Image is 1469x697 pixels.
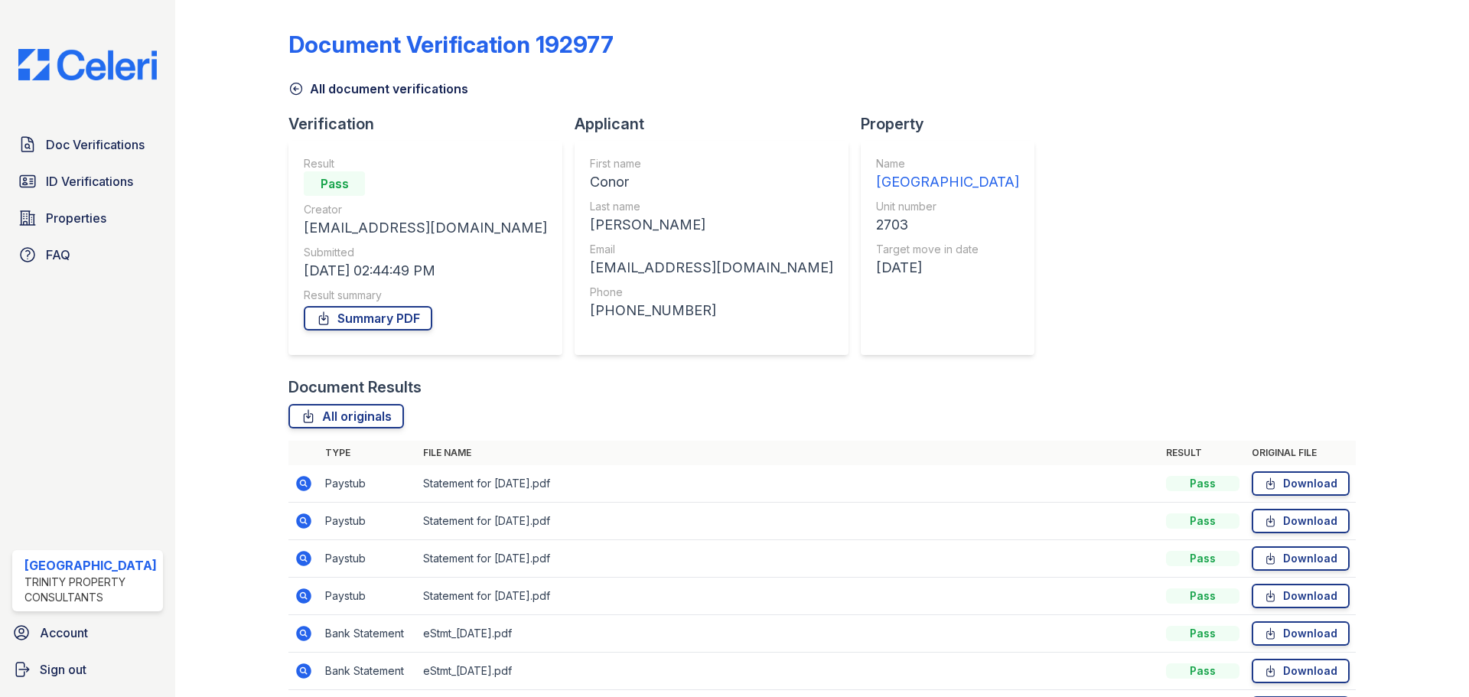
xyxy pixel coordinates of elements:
[590,300,833,321] div: [PHONE_NUMBER]
[1166,551,1239,566] div: Pass
[1160,441,1246,465] th: Result
[417,653,1160,690] td: eStmt_[DATE].pdf
[46,246,70,264] span: FAQ
[575,113,861,135] div: Applicant
[304,288,547,303] div: Result summary
[319,465,417,503] td: Paystub
[1252,659,1350,683] a: Download
[590,156,833,171] div: First name
[6,617,169,648] a: Account
[319,441,417,465] th: Type
[590,242,833,257] div: Email
[417,441,1160,465] th: File name
[1166,588,1239,604] div: Pass
[6,654,169,685] a: Sign out
[46,135,145,154] span: Doc Verifications
[24,575,157,605] div: Trinity Property Consultants
[876,257,1019,278] div: [DATE]
[590,214,833,236] div: [PERSON_NAME]
[40,624,88,642] span: Account
[12,239,163,270] a: FAQ
[304,156,547,171] div: Result
[876,242,1019,257] div: Target move in date
[288,113,575,135] div: Verification
[288,404,404,428] a: All originals
[417,578,1160,615] td: Statement for [DATE].pdf
[288,31,614,58] div: Document Verification 192977
[1252,546,1350,571] a: Download
[590,171,833,193] div: Conor
[876,171,1019,193] div: [GEOGRAPHIC_DATA]
[6,49,169,80] img: CE_Logo_Blue-a8612792a0a2168367f1c8372b55b34899dd931a85d93a1a3d3e32e68fde9ad4.png
[876,199,1019,214] div: Unit number
[304,245,547,260] div: Submitted
[1166,663,1239,679] div: Pass
[1252,509,1350,533] a: Download
[417,540,1160,578] td: Statement for [DATE].pdf
[417,615,1160,653] td: eStmt_[DATE].pdf
[304,171,365,196] div: Pass
[46,209,106,227] span: Properties
[288,376,422,398] div: Document Results
[1246,441,1356,465] th: Original file
[1252,621,1350,646] a: Download
[876,156,1019,193] a: Name [GEOGRAPHIC_DATA]
[319,503,417,540] td: Paystub
[876,214,1019,236] div: 2703
[319,578,417,615] td: Paystub
[12,203,163,233] a: Properties
[1166,513,1239,529] div: Pass
[861,113,1047,135] div: Property
[304,306,432,331] a: Summary PDF
[304,202,547,217] div: Creator
[24,556,157,575] div: [GEOGRAPHIC_DATA]
[304,260,547,282] div: [DATE] 02:44:49 PM
[1252,471,1350,496] a: Download
[590,285,833,300] div: Phone
[417,465,1160,503] td: Statement for [DATE].pdf
[1166,626,1239,641] div: Pass
[1166,476,1239,491] div: Pass
[288,80,468,98] a: All document verifications
[46,172,133,191] span: ID Verifications
[40,660,86,679] span: Sign out
[590,257,833,278] div: [EMAIL_ADDRESS][DOMAIN_NAME]
[417,503,1160,540] td: Statement for [DATE].pdf
[1252,584,1350,608] a: Download
[319,653,417,690] td: Bank Statement
[12,166,163,197] a: ID Verifications
[590,199,833,214] div: Last name
[319,540,417,578] td: Paystub
[12,129,163,160] a: Doc Verifications
[319,615,417,653] td: Bank Statement
[876,156,1019,171] div: Name
[304,217,547,239] div: [EMAIL_ADDRESS][DOMAIN_NAME]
